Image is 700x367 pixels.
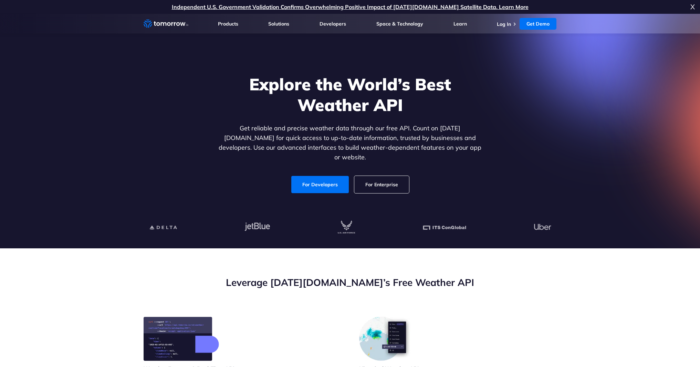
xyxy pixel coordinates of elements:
a: Home link [144,19,188,29]
a: Space & Technology [376,21,423,27]
h1: Explore the World’s Best Weather API [217,74,483,115]
a: Developers [320,21,346,27]
h2: Leverage [DATE][DOMAIN_NAME]’s Free Weather API [144,276,557,289]
a: Get Demo [520,18,556,30]
a: Independent U.S. Government Validation Confirms Overwhelming Positive Impact of [DATE][DOMAIN_NAM... [172,3,529,10]
a: Learn [453,21,467,27]
a: For Developers [291,176,349,193]
a: Log In [497,21,511,27]
a: For Enterprise [354,176,409,193]
a: Products [218,21,238,27]
p: Get reliable and precise weather data through our free API. Count on [DATE][DOMAIN_NAME] for quic... [217,123,483,162]
a: Solutions [268,21,289,27]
